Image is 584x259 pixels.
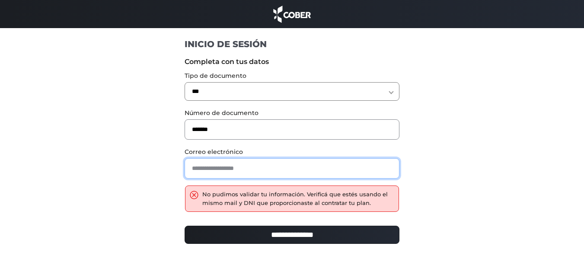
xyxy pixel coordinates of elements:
[185,147,399,157] label: Correo electrónico
[202,190,394,207] div: No pudimos validar tu información. Verificá que estés usando el mismo mail y DNI que proporcionas...
[185,71,399,80] label: Tipo de documento
[185,109,399,118] label: Número de documento
[185,38,399,50] h1: INICIO DE SESIÓN
[185,57,399,67] label: Completa con tus datos
[271,4,313,24] img: cober_marca.png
